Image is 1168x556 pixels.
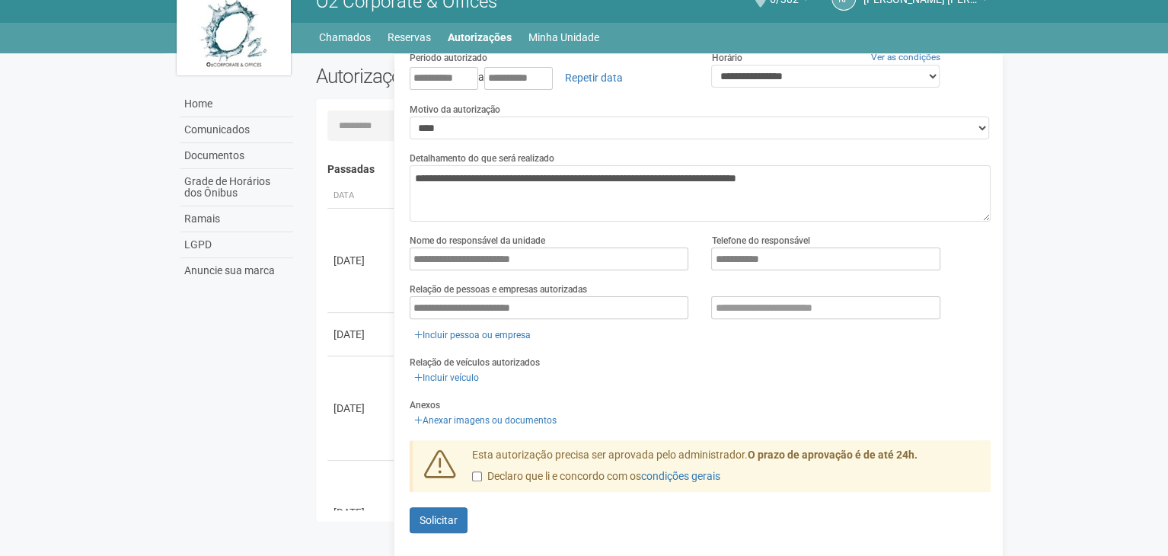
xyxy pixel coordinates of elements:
[410,152,554,165] label: Detalhamento do que será realizado
[333,505,390,520] div: [DATE]
[410,283,587,296] label: Relação de pessoas e empresas autorizadas
[410,507,468,533] button: Solicitar
[711,51,742,65] label: Horário
[410,356,540,369] label: Relação de veículos autorizados
[180,169,293,206] a: Grade de Horários dos Ônibus
[448,27,512,48] a: Autorizações
[327,184,396,209] th: Data
[180,206,293,232] a: Ramais
[472,469,720,484] label: Declaro que li e concordo com os
[410,234,545,248] label: Nome do responsável da unidade
[333,327,390,342] div: [DATE]
[711,234,809,248] label: Telefone do responsável
[410,369,483,386] a: Incluir veículo
[555,65,633,91] a: Repetir data
[871,52,940,62] a: Ver as condições
[410,327,535,344] a: Incluir pessoa ou empresa
[180,258,293,283] a: Anuncie sua marca
[410,65,689,91] div: a
[410,51,487,65] label: Período autorizado
[528,27,599,48] a: Minha Unidade
[748,449,917,461] strong: O prazo de aprovação é de até 24h.
[180,143,293,169] a: Documentos
[388,27,431,48] a: Reservas
[333,253,390,268] div: [DATE]
[461,448,991,492] div: Esta autorização precisa ser aprovada pelo administrador.
[180,91,293,117] a: Home
[327,164,980,175] h4: Passadas
[410,398,440,412] label: Anexos
[180,232,293,258] a: LGPD
[641,470,720,482] a: condições gerais
[319,27,371,48] a: Chamados
[333,401,390,416] div: [DATE]
[472,471,482,481] input: Declaro que li e concordo com oscondições gerais
[180,117,293,143] a: Comunicados
[420,514,458,526] span: Solicitar
[316,65,642,88] h2: Autorizações
[410,103,500,117] label: Motivo da autorização
[410,412,561,429] a: Anexar imagens ou documentos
